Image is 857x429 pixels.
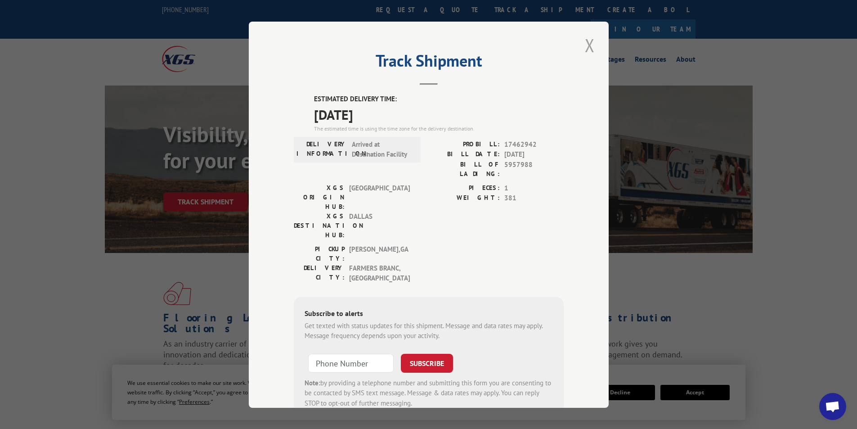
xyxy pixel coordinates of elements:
span: DALLAS [349,211,410,239]
label: PICKUP CITY: [294,244,345,263]
span: Arrived at Destination Facility [352,139,413,159]
div: The estimated time is using the time zone for the delivery destination. [314,124,564,132]
span: 5957988 [504,159,564,178]
div: by providing a telephone number and submitting this form you are consenting to be contacted by SM... [305,378,553,408]
a: Open chat [819,393,846,420]
button: SUBSCRIBE [401,353,453,372]
span: [DATE] [504,149,564,160]
label: DELIVERY INFORMATION: [296,139,347,159]
button: Close modal [582,33,597,58]
strong: Note: [305,378,320,387]
label: PROBILL: [429,139,500,149]
span: [DATE] [314,104,564,124]
span: 381 [504,193,564,203]
span: [PERSON_NAME] , GA [349,244,410,263]
h2: Track Shipment [294,54,564,72]
label: XGS ORIGIN HUB: [294,183,345,211]
label: DELIVERY CITY: [294,263,345,283]
label: ESTIMATED DELIVERY TIME: [314,94,564,104]
span: 17462942 [504,139,564,149]
input: Phone Number [308,353,394,372]
div: Get texted with status updates for this shipment. Message and data rates may apply. Message frequ... [305,321,553,341]
label: WEIGHT: [429,193,500,203]
span: 1 [504,183,564,193]
div: Subscribe to alerts [305,307,553,321]
label: BILL DATE: [429,149,500,160]
span: [GEOGRAPHIC_DATA] [349,183,410,211]
span: FARMERS BRANC , [GEOGRAPHIC_DATA] [349,263,410,283]
label: PIECES: [429,183,500,193]
label: BILL OF LADING: [429,159,500,178]
label: XGS DESTINATION HUB: [294,211,345,239]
